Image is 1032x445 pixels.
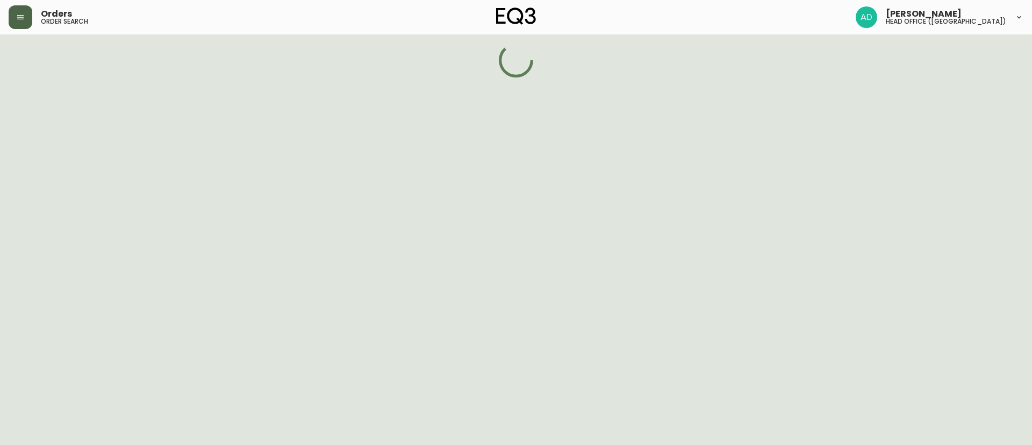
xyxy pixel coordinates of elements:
img: d8effa94dd6239b168051e3e8076aa0c [856,6,877,28]
h5: order search [41,18,88,25]
span: [PERSON_NAME] [886,10,962,18]
span: Orders [41,10,72,18]
h5: head office ([GEOGRAPHIC_DATA]) [886,18,1006,25]
img: logo [496,8,536,25]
